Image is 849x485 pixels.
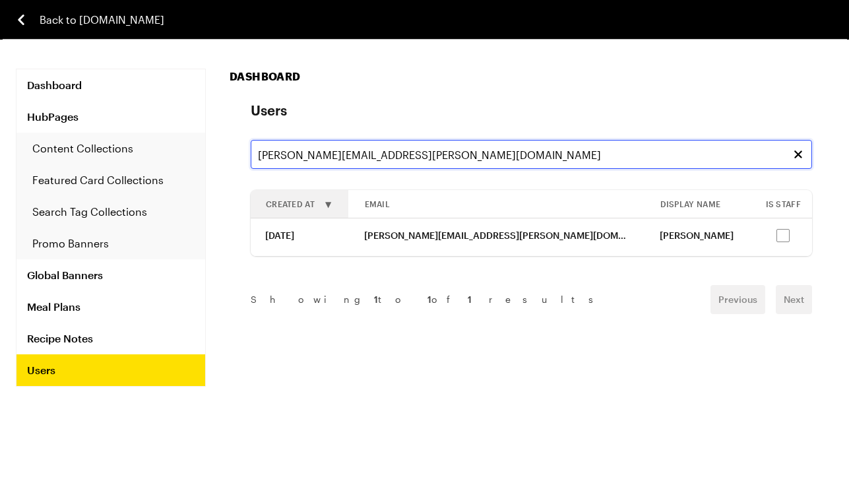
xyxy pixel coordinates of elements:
[660,229,734,242] span: [PERSON_NAME]
[16,228,205,259] a: Promo Banners
[251,277,812,322] nav: Pagination
[16,354,205,386] a: Users
[750,191,817,217] div: Is Staff
[230,69,833,84] h1: Dashboard
[251,293,608,306] p: Showing to of results
[468,294,472,305] span: 1
[325,199,332,209] span: ▼
[250,191,348,217] button: Created At▼
[265,229,294,242] span: [DATE]
[16,133,205,164] a: Content Collections
[364,229,628,242] span: [PERSON_NAME][EMAIL_ADDRESS][PERSON_NAME][DOMAIN_NAME]
[374,294,378,305] span: 1
[40,12,164,28] span: Back to [DOMAIN_NAME]
[251,100,812,119] p: Users
[349,191,643,217] button: Email
[16,69,205,101] a: Dashboard
[645,191,749,217] div: Display Name
[16,101,205,133] a: HubPages
[16,291,205,323] a: Meal Plans
[16,196,205,228] a: Search Tag Collections
[16,164,205,196] a: Featured Card Collections
[427,294,431,305] span: 1
[16,323,205,354] a: Recipe Notes
[16,259,205,291] a: Global Banners
[791,147,805,162] button: Clear search
[251,140,812,169] input: Search Email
